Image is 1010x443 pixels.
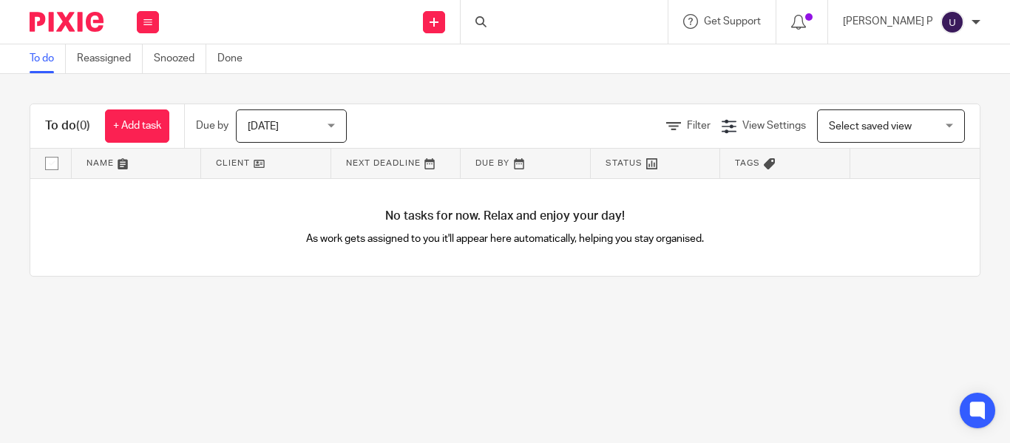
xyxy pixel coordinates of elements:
[77,44,143,73] a: Reassigned
[30,44,66,73] a: To do
[217,44,254,73] a: Done
[196,118,228,133] p: Due by
[105,109,169,143] a: + Add task
[704,16,761,27] span: Get Support
[76,120,90,132] span: (0)
[30,12,104,32] img: Pixie
[30,209,980,224] h4: No tasks for now. Relax and enjoy your day!
[45,118,90,134] h1: To do
[829,121,912,132] span: Select saved view
[735,159,760,167] span: Tags
[687,121,711,131] span: Filter
[742,121,806,131] span: View Settings
[843,14,933,29] p: [PERSON_NAME] P
[268,231,742,246] p: As work gets assigned to you it'll appear here automatically, helping you stay organised.
[154,44,206,73] a: Snoozed
[940,10,964,34] img: svg%3E
[248,121,279,132] span: [DATE]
